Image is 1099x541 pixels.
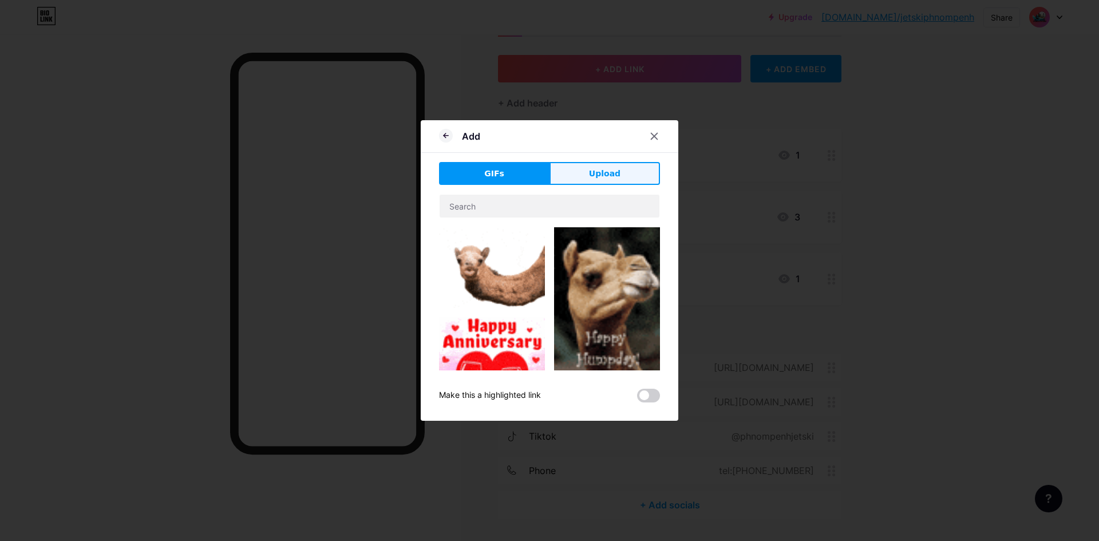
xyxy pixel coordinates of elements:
div: Add [462,129,480,143]
input: Search [440,195,659,218]
img: Gihpy [554,227,660,388]
span: Upload [589,168,620,180]
div: Make this a highlighted link [439,389,541,402]
button: Upload [549,162,660,185]
img: Gihpy [439,317,545,423]
img: Gihpy [439,227,545,308]
span: GIFs [484,168,504,180]
button: GIFs [439,162,549,185]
